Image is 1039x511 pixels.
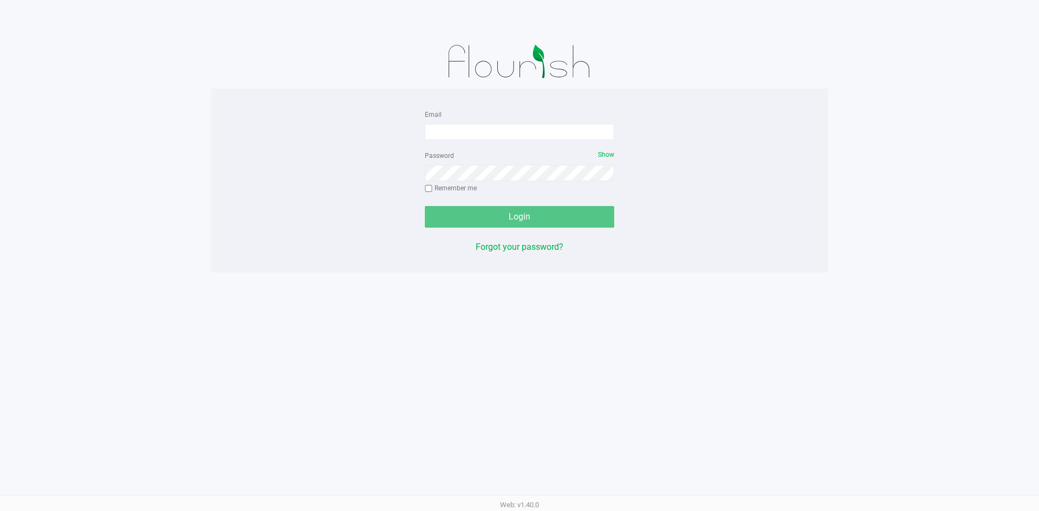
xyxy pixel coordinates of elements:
[425,185,432,193] input: Remember me
[425,183,477,193] label: Remember me
[476,241,563,254] button: Forgot your password?
[425,110,442,120] label: Email
[598,151,614,158] span: Show
[500,501,539,509] span: Web: v1.40.0
[425,151,454,161] label: Password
